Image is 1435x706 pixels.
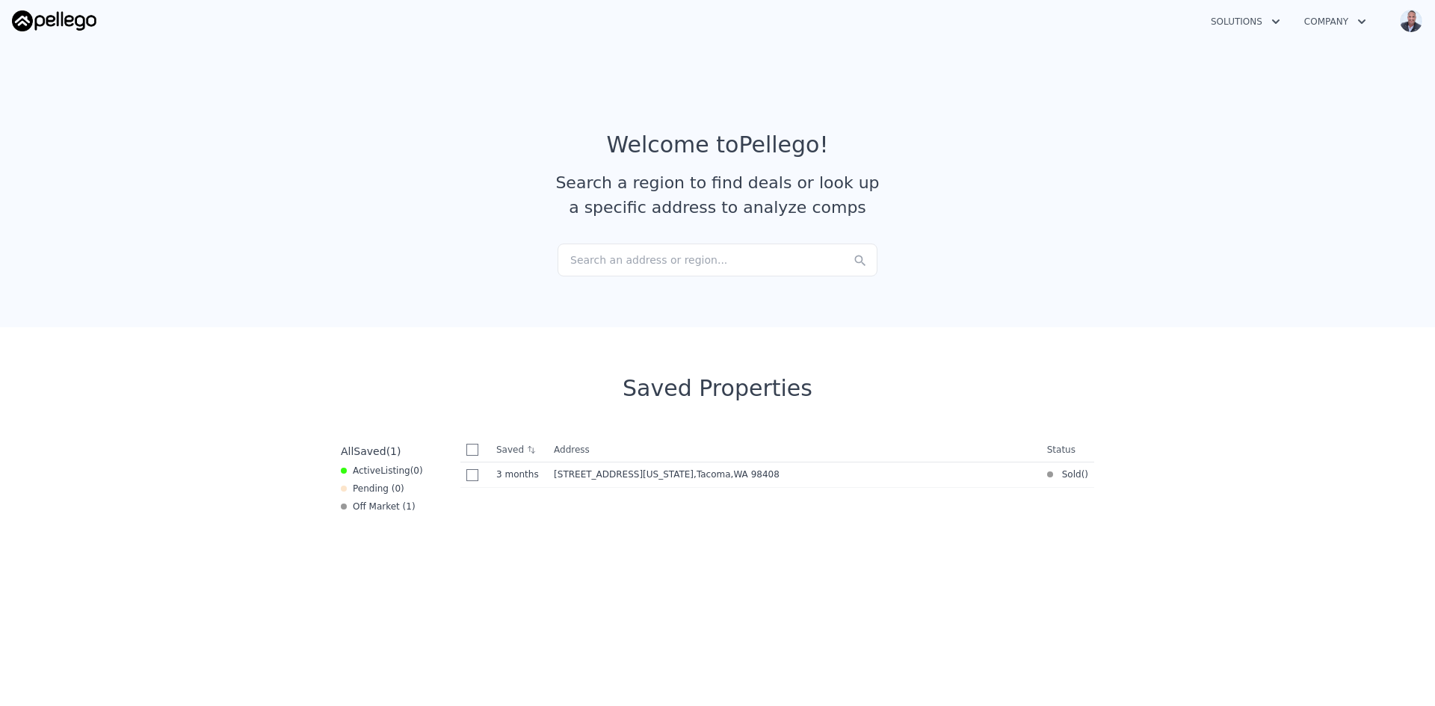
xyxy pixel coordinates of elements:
[353,465,423,477] span: Active ( 0 )
[731,469,780,480] span: , WA 98408
[490,438,548,462] th: Saved
[1199,8,1292,35] button: Solutions
[1041,438,1094,462] th: Status
[558,244,877,276] div: Search an address or region...
[12,10,96,31] img: Pellego
[335,375,1100,402] div: Saved Properties
[694,469,786,480] span: , Tacoma
[607,131,829,158] div: Welcome to Pellego !
[354,445,386,457] span: Saved
[1399,9,1423,33] img: avatar
[554,469,694,480] span: [STREET_ADDRESS][US_STATE]
[496,468,542,480] time: 2025-06-18 04:08
[341,501,416,513] div: Off Market ( 1 )
[550,170,885,220] div: Search a region to find deals or look up a specific address to analyze comps
[341,483,404,495] div: Pending ( 0 )
[1292,8,1378,35] button: Company
[548,438,1041,462] th: Address
[1053,468,1085,480] span: Sold (
[341,444,401,459] div: All ( 1 )
[1084,468,1088,480] span: )
[380,465,410,476] span: Listing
